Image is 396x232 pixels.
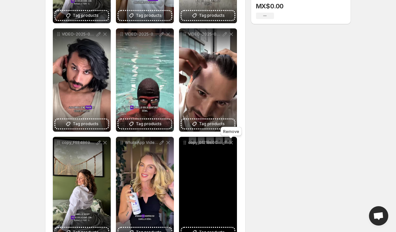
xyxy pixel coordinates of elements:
[62,140,95,145] p: copy_FEE4B696-7708-4776-BE60-F6AA77F4645A
[118,119,171,128] button: Tag products
[136,12,162,19] span: Tag products
[188,32,222,37] p: VIDEO-2025-07-26-13-26-22
[369,206,388,226] div: Open chat
[118,11,171,20] button: Tag products
[53,28,111,132] div: VIDEO-2025-06-02-08-14-03Tag products
[182,11,234,20] button: Tag products
[136,121,162,127] span: Tag products
[256,2,284,10] p: MX$0.00
[179,28,237,132] div: VIDEO-2025-07-26-13-26-22Tag products
[116,28,174,132] div: VIDEO-2025-06-17-11-32-52Tag products
[125,32,158,37] p: VIDEO-2025-06-17-11-32-52
[182,119,234,128] button: Tag products
[73,121,99,127] span: Tag products
[188,140,222,145] p: copy_0121BE0C-4295-4CBC-93FA-6760C471507E
[55,119,108,128] button: Tag products
[199,121,225,127] span: Tag products
[199,12,225,19] span: Tag products
[125,140,158,145] p: WhatsApp Video [DATE] at 113934 AM
[62,32,95,37] p: VIDEO-2025-06-02-08-14-03
[55,11,108,20] button: Tag products
[73,12,99,19] span: Tag products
